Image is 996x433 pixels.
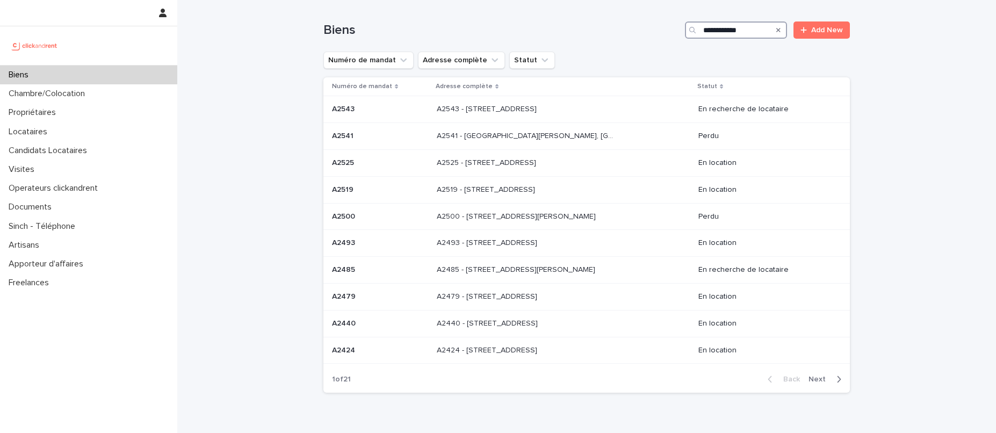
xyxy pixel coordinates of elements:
span: Back [777,376,800,383]
p: Operateurs clickandrent [4,183,106,193]
p: A2440 - [STREET_ADDRESS] [437,317,540,328]
p: A2543 - [STREET_ADDRESS] [437,103,539,114]
span: Next [809,376,832,383]
p: A2424 [332,344,357,355]
p: Artisans [4,240,48,250]
tr: A2479A2479 A2479 - [STREET_ADDRESS]A2479 - [STREET_ADDRESS] En location [323,283,850,310]
button: Numéro de mandat [323,52,414,69]
p: A2493 [332,236,357,248]
p: A2424 - [STREET_ADDRESS] [437,344,539,355]
p: En location [698,158,833,168]
tr: A2525A2525 A2525 - [STREET_ADDRESS]A2525 - [STREET_ADDRESS] En location [323,149,850,176]
p: A2479 [332,290,358,301]
p: Apporteur d'affaires [4,259,92,269]
p: En location [698,346,833,355]
p: A2479 - [STREET_ADDRESS] [437,290,539,301]
p: A2500 [332,210,357,221]
p: Sinch - Téléphone [4,221,84,232]
p: En location [698,185,833,194]
p: En location [698,239,833,248]
p: Adresse complète [436,81,493,92]
p: Freelances [4,278,57,288]
p: A2519 [332,183,356,194]
tr: A2424A2424 A2424 - [STREET_ADDRESS]A2424 - [STREET_ADDRESS] En location [323,337,850,364]
p: Perdu [698,212,833,221]
p: En location [698,292,833,301]
img: UCB0brd3T0yccxBKYDjQ [9,35,61,56]
p: Statut [697,81,717,92]
p: A2525 [332,156,356,168]
p: A2541 - 16 rue Eliane Jeanin-Garreau, Issy-les-Moulineaux 92130 [437,129,618,141]
button: Adresse complète [418,52,505,69]
p: 1 of 21 [323,366,359,393]
tr: A2500A2500 A2500 - [STREET_ADDRESS][PERSON_NAME]A2500 - [STREET_ADDRESS][PERSON_NAME] Perdu [323,203,850,230]
p: Visites [4,164,43,175]
tr: A2541A2541 A2541 - [GEOGRAPHIC_DATA][PERSON_NAME], [GEOGRAPHIC_DATA] 92130A2541 - [GEOGRAPHIC_DAT... [323,123,850,150]
button: Statut [509,52,555,69]
p: A2440 [332,317,358,328]
p: A2485 [332,263,357,275]
p: Perdu [698,132,833,141]
p: En recherche de locataire [698,105,833,114]
p: A2500 - [STREET_ADDRESS][PERSON_NAME] [437,210,598,221]
p: A2543 [332,103,357,114]
p: Biens [4,70,37,80]
tr: A2493A2493 A2493 - [STREET_ADDRESS]A2493 - [STREET_ADDRESS] En location [323,230,850,257]
p: Chambre/Colocation [4,89,93,99]
tr: A2440A2440 A2440 - [STREET_ADDRESS]A2440 - [STREET_ADDRESS] En location [323,310,850,337]
tr: A2519A2519 A2519 - [STREET_ADDRESS]A2519 - [STREET_ADDRESS] En location [323,176,850,203]
p: En location [698,319,833,328]
p: A2525 - [STREET_ADDRESS] [437,156,538,168]
p: A2493 - [STREET_ADDRESS] [437,236,539,248]
p: Documents [4,202,60,212]
p: A2519 - [STREET_ADDRESS] [437,183,537,194]
p: A2541 [332,129,356,141]
tr: A2485A2485 A2485 - [STREET_ADDRESS][PERSON_NAME]A2485 - [STREET_ADDRESS][PERSON_NAME] En recherch... [323,257,850,284]
tr: A2543A2543 A2543 - [STREET_ADDRESS]A2543 - [STREET_ADDRESS] En recherche de locataire [323,96,850,123]
h1: Biens [323,23,681,38]
span: Add New [811,26,843,34]
p: Propriétaires [4,107,64,118]
a: Add New [793,21,850,39]
p: Locataires [4,127,56,137]
p: Numéro de mandat [332,81,392,92]
button: Back [759,374,804,384]
input: Search [685,21,787,39]
p: Candidats Locataires [4,146,96,156]
button: Next [804,374,850,384]
p: En recherche de locataire [698,265,833,275]
p: A2485 - [STREET_ADDRESS][PERSON_NAME] [437,263,597,275]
